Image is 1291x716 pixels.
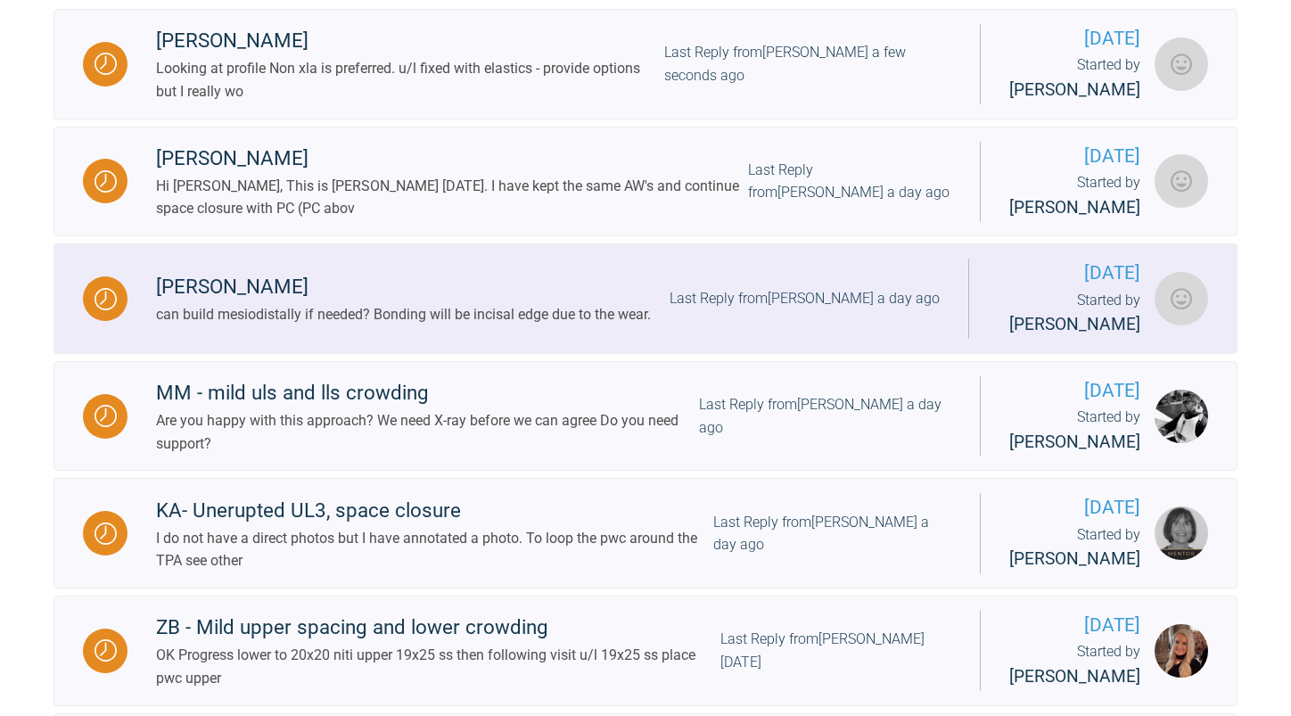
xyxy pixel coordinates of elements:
div: Looking at profile Non xla is preferred. u/l fixed with elastics - provide options but I really wo [156,57,664,103]
img: Eamon OReilly [1155,272,1208,325]
span: [DATE] [1009,24,1140,53]
a: Waiting[PERSON_NAME]can build mesiodistally if needed? Bonding will be incisal edge due to the we... [53,243,1238,354]
span: [DATE] [998,259,1140,288]
span: [PERSON_NAME] [1009,666,1140,687]
div: Started by [1009,53,1140,103]
div: Last Reply from [PERSON_NAME] a few seconds ago [664,41,951,86]
div: Hi [PERSON_NAME], This is [PERSON_NAME] [DATE]. I have kept the same AW's and continue space clos... [156,175,748,220]
div: Started by [1009,523,1140,573]
span: [DATE] [1009,611,1140,640]
div: Started by [1009,171,1140,221]
img: Eamon OReilly [1155,154,1208,208]
img: Waiting [95,170,117,193]
span: [PERSON_NAME] [1009,432,1140,452]
span: [PERSON_NAME] [1009,314,1140,334]
div: can build mesiodistally if needed? Bonding will be incisal edge due to the wear. [156,303,651,326]
img: Waiting [95,288,117,310]
div: OK Progress lower to 20x20 niti upper 19x25 ss then following visit u/l 19x25 ss place pwc upper [156,644,720,689]
div: Started by [1009,406,1140,456]
div: Last Reply from [PERSON_NAME] a day ago [748,159,951,204]
img: Waiting [95,523,117,545]
div: Are you happy with this approach? We need X-ray before we can agree Do you need support? [156,409,699,455]
div: [PERSON_NAME] [156,25,664,57]
img: Waiting [95,639,117,662]
span: [PERSON_NAME] [1009,79,1140,100]
div: Last Reply from [PERSON_NAME] [DATE] [720,628,951,673]
img: Waiting [95,405,117,427]
img: Nicola White [1155,506,1208,560]
span: [PERSON_NAME] [1009,548,1140,569]
div: [PERSON_NAME] [156,271,651,303]
span: [PERSON_NAME] [1009,197,1140,218]
img: David Birkin [1155,390,1208,443]
a: Waiting[PERSON_NAME]Hi [PERSON_NAME], This is [PERSON_NAME] [DATE]. I have kept the same AW's and... [53,127,1238,237]
img: Emma Wall [1155,624,1208,678]
img: Waiting [95,53,117,75]
div: KA- Unerupted UL3, space closure [156,495,713,527]
div: MM - mild uls and lls crowding [156,377,699,409]
div: Last Reply from [PERSON_NAME] a day ago [699,393,951,439]
span: [DATE] [1009,376,1140,406]
a: WaitingKA- Unerupted UL3, space closureI do not have a direct photos but I have annotated a photo... [53,478,1238,588]
div: [PERSON_NAME] [156,143,748,175]
span: [DATE] [1009,493,1140,523]
div: ZB - Mild upper spacing and lower crowding [156,612,720,644]
div: Started by [1009,640,1140,690]
span: [DATE] [1009,142,1140,171]
a: Waiting[PERSON_NAME]Looking at profile Non xla is preferred. u/l fixed with elastics - provide op... [53,9,1238,119]
img: Eamon OReilly [1155,37,1208,91]
a: WaitingMM - mild uls and lls crowdingAre you happy with this approach? We need X-ray before we ca... [53,361,1238,472]
div: Started by [998,289,1140,339]
div: Last Reply from [PERSON_NAME] a day ago [713,511,951,556]
a: WaitingZB - Mild upper spacing and lower crowdingOK Progress lower to 20x20 niti upper 19x25 ss t... [53,596,1238,706]
div: Last Reply from [PERSON_NAME] a day ago [670,287,940,310]
div: I do not have a direct photos but I have annotated a photo. To loop the pwc around the TPA see other [156,527,713,572]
